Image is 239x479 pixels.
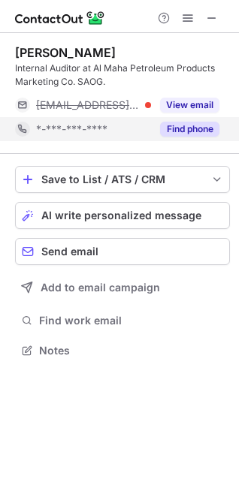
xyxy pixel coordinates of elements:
[15,274,230,301] button: Add to email campaign
[15,238,230,265] button: Send email
[41,173,204,185] div: Save to List / ATS / CRM
[15,340,230,361] button: Notes
[39,344,224,357] span: Notes
[15,9,105,27] img: ContactOut v5.3.10
[160,122,219,137] button: Reveal Button
[41,282,160,294] span: Add to email campaign
[15,166,230,193] button: save-profile-one-click
[15,45,116,60] div: [PERSON_NAME]
[15,202,230,229] button: AI write personalized message
[160,98,219,113] button: Reveal Button
[15,310,230,331] button: Find work email
[41,209,201,221] span: AI write personalized message
[15,62,230,89] div: Internal Auditor at Al Maha Petroleum Products Marketing Co. SAOG.
[41,246,98,258] span: Send email
[39,314,224,327] span: Find work email
[36,98,140,112] span: [EMAIL_ADDRESS][DOMAIN_NAME]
